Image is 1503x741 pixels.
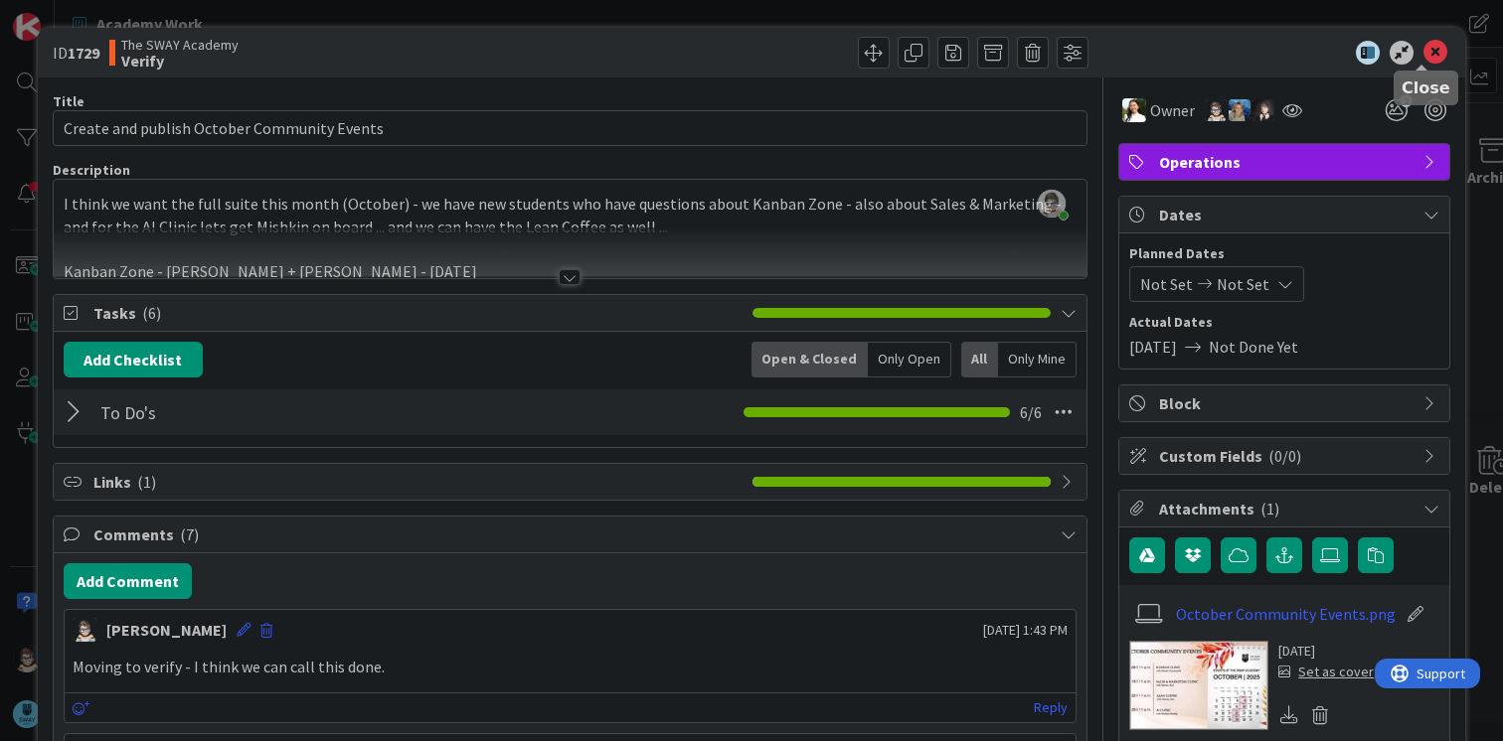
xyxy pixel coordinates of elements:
[106,618,227,642] div: [PERSON_NAME]
[1402,78,1450,97] h5: Close
[1159,150,1414,174] span: Operations
[1278,702,1300,728] div: Download
[1159,391,1414,415] span: Block
[93,301,743,325] span: Tasks
[1217,272,1269,296] span: Not Set
[751,342,868,377] div: Open & Closed
[1038,190,1066,218] img: GSQywPghEhdbY4OwXOWrjRcy4shk9sHH.png
[1129,243,1439,264] span: Planned Dates
[64,563,192,599] button: Add Comment
[1278,641,1374,662] div: [DATE]
[1205,99,1227,121] img: TP
[1252,99,1274,121] img: BN
[64,193,1077,237] p: I think we want the full suite this month (October) - we have new students who have questions abo...
[93,522,1051,546] span: Comments
[142,303,161,323] span: ( 6 )
[1159,497,1414,520] span: Attachments
[983,620,1068,641] span: [DATE] 1:43 PM
[1260,499,1279,519] span: ( 1 )
[121,37,239,53] span: The SWAY Academy
[1159,203,1414,226] span: Dates
[1176,602,1396,626] a: October Community Events.png
[42,3,90,27] span: Support
[1268,446,1301,466] span: ( 0/0 )
[64,342,203,377] button: Add Checklist
[68,43,99,63] b: 1729
[1229,99,1251,121] img: MA
[998,342,1077,377] div: Only Mine
[121,53,239,69] b: Verify
[1129,312,1439,333] span: Actual Dates
[1129,335,1177,359] span: [DATE]
[137,472,156,492] span: ( 1 )
[961,342,998,377] div: All
[93,470,743,494] span: Links
[93,394,534,430] input: Add Checklist...
[1209,335,1298,359] span: Not Done Yet
[1278,662,1374,682] div: Set as cover
[73,618,96,642] img: TP
[1034,695,1068,720] a: Reply
[1020,400,1042,424] span: 6 / 6
[180,524,199,544] span: ( 7 )
[1122,98,1146,122] img: AK
[1140,272,1193,296] span: Not Set
[1150,98,1195,122] span: Owner
[53,41,99,65] span: ID
[53,161,130,179] span: Description
[53,92,84,110] label: Title
[868,342,951,377] div: Only Open
[53,110,1087,146] input: type card name here...
[73,656,1068,678] p: Moving to verify - I think we can call this done.
[1159,444,1414,468] span: Custom Fields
